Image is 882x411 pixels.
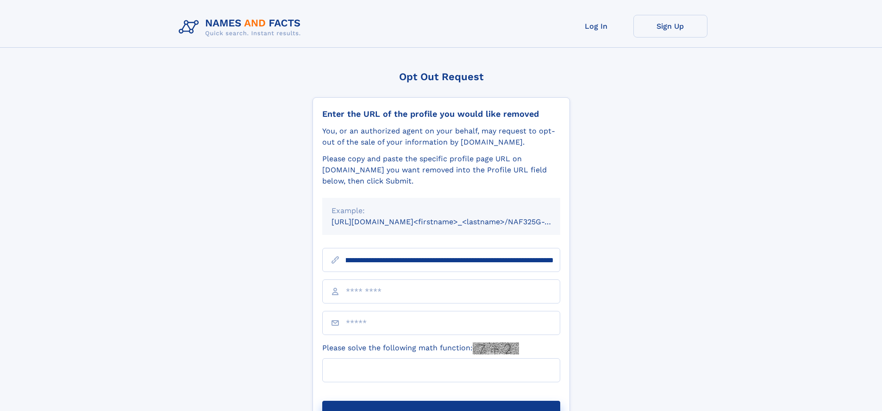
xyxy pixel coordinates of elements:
[559,15,633,38] a: Log In
[322,126,560,148] div: You, or an authorized agent on your behalf, may request to opt-out of the sale of your informatio...
[332,217,578,226] small: [URL][DOMAIN_NAME]<firstname>_<lastname>/NAF325G-xxxxxxxx
[175,15,308,40] img: Logo Names and Facts
[322,153,560,187] div: Please copy and paste the specific profile page URL on [DOMAIN_NAME] you want removed into the Pr...
[332,205,551,216] div: Example:
[313,71,570,82] div: Opt Out Request
[633,15,707,38] a: Sign Up
[322,109,560,119] div: Enter the URL of the profile you would like removed
[322,342,519,354] label: Please solve the following math function:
